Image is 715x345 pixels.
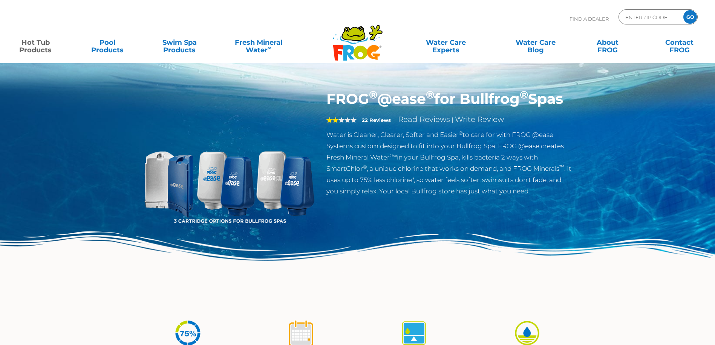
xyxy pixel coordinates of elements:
[570,9,609,28] p: Find A Dealer
[329,15,387,61] img: Frog Products Logo
[398,115,450,124] a: Read Reviews
[455,115,504,124] a: Write Review
[326,129,573,197] p: Water is Cleaner, Clearer, Softer and Easier to care for with FROG @ease Systems custom designed ...
[326,117,338,123] span: 2
[559,164,564,170] sup: ™
[426,88,434,101] sup: ®
[8,35,64,50] a: Hot TubProducts
[326,90,573,108] h1: FROG @ease for Bullfrog Spas
[390,153,397,158] sup: ®∞
[152,35,208,50] a: Swim SpaProducts
[683,10,697,24] input: GO
[224,35,294,50] a: Fresh MineralWater∞
[363,164,367,170] sup: ®
[507,35,563,50] a: Water CareBlog
[459,130,462,136] sup: ®
[268,45,271,51] sup: ∞
[143,90,315,263] img: bullfrog-product-hero.png
[520,88,528,101] sup: ®
[362,117,391,123] strong: 22 Reviews
[452,116,453,123] span: |
[651,35,707,50] a: ContactFROG
[369,88,377,101] sup: ®
[401,35,491,50] a: Water CareExperts
[579,35,635,50] a: AboutFROG
[80,35,136,50] a: PoolProducts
